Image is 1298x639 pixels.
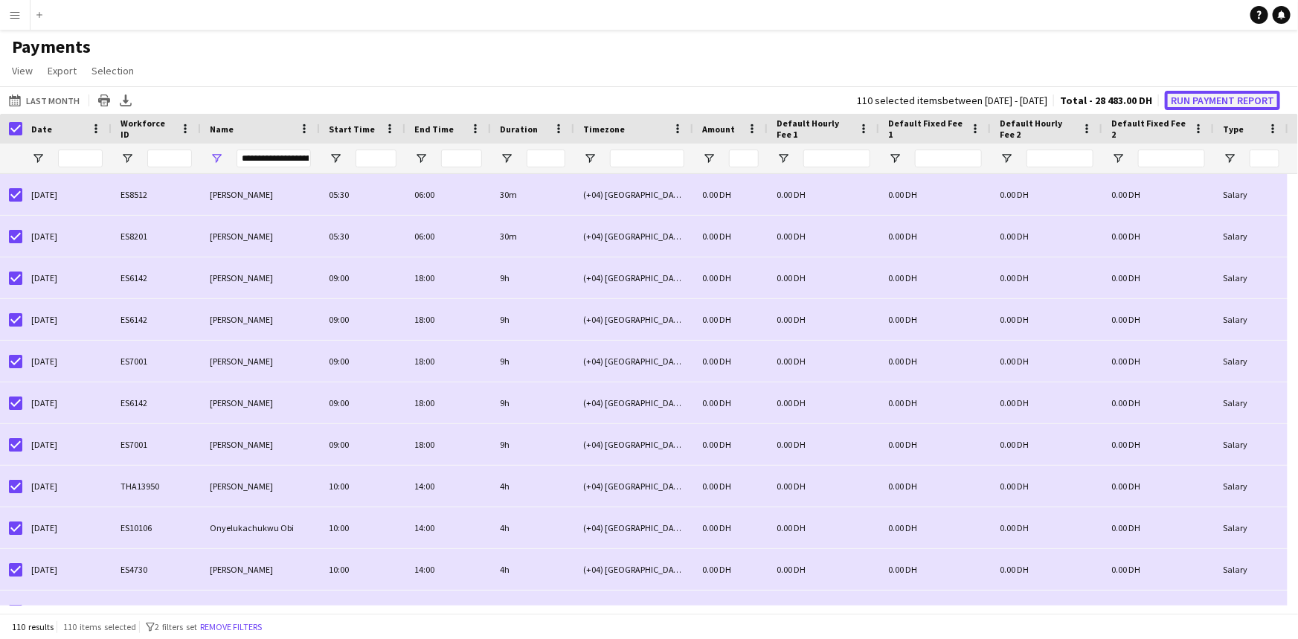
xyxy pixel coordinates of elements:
[702,314,731,325] span: 0.00 DH
[991,299,1102,340] div: 0.00 DH
[405,424,491,465] div: 18:00
[491,507,574,548] div: 4h
[320,216,405,257] div: 05:30
[91,64,134,77] span: Selection
[112,341,201,382] div: ES7001
[356,150,396,167] input: Start Time Filter Input
[1214,299,1288,340] div: Salary
[1102,341,1214,382] div: 0.00 DH
[210,564,273,575] span: [PERSON_NAME]
[1102,591,1214,632] div: 0.00 DH
[22,382,112,423] div: [DATE]
[12,64,33,77] span: View
[879,341,991,382] div: 0.00 DH
[491,382,574,423] div: 9h
[768,382,879,423] div: 0.00 DH
[768,216,879,257] div: 0.00 DH
[915,150,982,167] input: Default Fixed Fee 1 Filter Input
[155,621,197,632] span: 2 filters set
[441,150,482,167] input: End Time Filter Input
[112,299,201,340] div: ES6142
[320,341,405,382] div: 09:00
[879,466,991,507] div: 0.00 DH
[210,356,273,367] span: [PERSON_NAME]
[42,61,83,80] a: Export
[1138,150,1205,167] input: Default Fixed Fee 2 Filter Input
[1214,382,1288,423] div: Salary
[574,507,693,548] div: (+04) [GEOGRAPHIC_DATA]
[583,123,625,135] span: Timezone
[22,424,112,465] div: [DATE]
[1111,152,1125,165] button: Open Filter Menu
[491,549,574,590] div: 4h
[879,424,991,465] div: 0.00 DH
[210,272,273,283] span: [PERSON_NAME]
[414,123,454,135] span: End Time
[31,123,52,135] span: Date
[574,549,693,590] div: (+04) [GEOGRAPHIC_DATA]
[405,299,491,340] div: 18:00
[1102,466,1214,507] div: 0.00 DH
[500,123,538,135] span: Duration
[583,152,597,165] button: Open Filter Menu
[991,466,1102,507] div: 0.00 DH
[320,257,405,298] div: 09:00
[210,522,294,533] span: Onyelukachukwu Obi
[702,356,731,367] span: 0.00 DH
[6,61,39,80] a: View
[22,341,112,382] div: [DATE]
[574,591,693,632] div: (+04) [GEOGRAPHIC_DATA]
[210,123,234,135] span: Name
[1214,216,1288,257] div: Salary
[1214,257,1288,298] div: Salary
[121,118,174,140] span: Workforce ID
[210,189,273,200] span: [PERSON_NAME]
[405,382,491,423] div: 18:00
[58,150,103,167] input: Date Filter Input
[1102,424,1214,465] div: 0.00 DH
[1214,174,1288,215] div: Salary
[702,439,731,450] span: 0.00 DH
[1214,591,1288,632] div: Salary
[574,216,693,257] div: (+04) [GEOGRAPHIC_DATA]
[210,397,273,408] span: [PERSON_NAME]
[112,549,201,590] div: ES4730
[320,507,405,548] div: 10:00
[574,382,693,423] div: (+04) [GEOGRAPHIC_DATA]
[121,152,134,165] button: Open Filter Menu
[22,257,112,298] div: [DATE]
[1060,94,1152,107] span: Total - 28 483.00 DH
[1102,257,1214,298] div: 0.00 DH
[768,591,879,632] div: 0.00 DH
[329,152,342,165] button: Open Filter Menu
[702,231,731,242] span: 0.00 DH
[768,299,879,340] div: 0.00 DH
[63,621,136,632] span: 110 items selected
[210,481,273,492] span: [PERSON_NAME]
[22,507,112,548] div: [DATE]
[48,64,77,77] span: Export
[320,174,405,215] div: 05:30
[22,591,112,632] div: [DATE]
[210,231,273,242] span: [PERSON_NAME]
[991,507,1102,548] div: 0.00 DH
[777,152,790,165] button: Open Filter Menu
[112,424,201,465] div: ES7001
[1223,152,1236,165] button: Open Filter Menu
[991,382,1102,423] div: 0.00 DH
[320,466,405,507] div: 10:00
[405,591,491,632] div: 14:00
[888,152,902,165] button: Open Filter Menu
[702,481,731,492] span: 0.00 DH
[803,150,870,167] input: Default Hourly Fee 1 Filter Input
[405,507,491,548] div: 14:00
[1102,216,1214,257] div: 0.00 DH
[405,257,491,298] div: 18:00
[879,382,991,423] div: 0.00 DH
[22,216,112,257] div: [DATE]
[22,549,112,590] div: [DATE]
[1000,152,1013,165] button: Open Filter Menu
[320,382,405,423] div: 09:00
[991,549,1102,590] div: 0.00 DH
[1102,549,1214,590] div: 0.00 DH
